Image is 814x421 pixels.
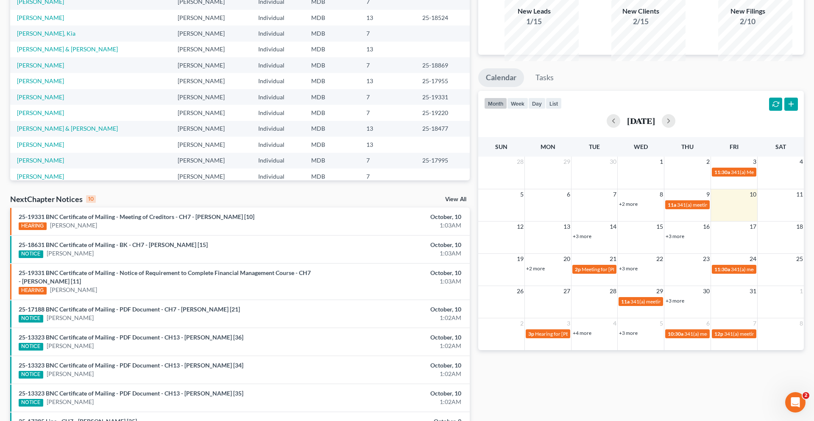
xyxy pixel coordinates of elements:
[171,42,251,57] td: [PERSON_NAME]
[528,331,534,337] span: 3p
[681,143,694,150] span: Thu
[304,25,360,41] td: MDB
[519,189,524,199] span: 5
[251,73,304,89] td: Individual
[705,189,711,199] span: 9
[304,105,360,121] td: MDB
[718,6,778,16] div: New Filings
[415,89,469,105] td: 25-19331
[702,254,711,264] span: 23
[319,277,461,286] div: 1:03AM
[655,286,664,296] span: 29
[304,57,360,73] td: MDB
[668,331,683,337] span: 10:30a
[612,189,617,199] span: 7
[718,16,778,27] div: 2/10
[666,298,684,304] a: +3 more
[415,73,469,89] td: 25-17955
[478,68,524,87] a: Calendar
[171,25,251,41] td: [PERSON_NAME]
[609,286,617,296] span: 28
[516,254,524,264] span: 19
[319,389,461,398] div: October, 10
[319,370,461,378] div: 1:02AM
[171,89,251,105] td: [PERSON_NAME]
[749,189,757,199] span: 10
[752,318,757,328] span: 7
[47,370,94,378] a: [PERSON_NAME]
[360,137,416,152] td: 13
[19,362,243,369] a: 25-13323 BNC Certificate of Mailing - PDF Document - CH13 - [PERSON_NAME] [34]
[251,105,304,121] td: Individual
[528,68,561,87] a: Tasks
[304,168,360,184] td: MDB
[304,137,360,152] td: MDB
[10,194,96,204] div: NextChapter Notices
[251,25,304,41] td: Individual
[360,168,416,184] td: 7
[304,42,360,57] td: MDB
[19,371,43,379] div: NOTICE
[507,98,528,109] button: week
[619,330,638,336] a: +3 more
[659,157,664,167] span: 1
[659,189,664,199] span: 8
[19,343,43,351] div: NOTICE
[516,222,524,232] span: 12
[563,157,571,167] span: 29
[171,137,251,152] td: [PERSON_NAME]
[659,318,664,328] span: 5
[541,143,555,150] span: Mon
[609,254,617,264] span: 21
[304,153,360,168] td: MDB
[360,153,416,168] td: 7
[589,143,600,150] span: Tue
[684,331,766,337] span: 341(a) meeting for [PERSON_NAME]
[304,10,360,25] td: MDB
[415,105,469,121] td: 25-19220
[666,233,684,239] a: +3 more
[655,254,664,264] span: 22
[445,196,466,202] a: View All
[415,10,469,25] td: 25-18524
[415,153,469,168] td: 25-17995
[505,6,564,16] div: New Leads
[360,121,416,137] td: 13
[171,105,251,121] td: [PERSON_NAME]
[495,143,507,150] span: Sun
[505,16,564,27] div: 1/15
[731,169,813,175] span: 341(a) Meeting for [PERSON_NAME]
[17,14,64,21] a: [PERSON_NAME]
[563,254,571,264] span: 20
[50,221,97,230] a: [PERSON_NAME]
[611,16,671,27] div: 2/15
[702,286,711,296] span: 30
[19,250,43,258] div: NOTICE
[19,390,243,397] a: 25-13323 BNC Certificate of Mailing - PDF Document - CH13 - [PERSON_NAME] [35]
[749,286,757,296] span: 31
[415,121,469,137] td: 25-18477
[566,189,571,199] span: 6
[535,331,601,337] span: Hearing for [PERSON_NAME]
[484,98,507,109] button: month
[319,314,461,322] div: 1:02AM
[19,306,240,313] a: 25-17188 BNC Certificate of Mailing - PDF Document - CH7 - [PERSON_NAME] [21]
[251,168,304,184] td: Individual
[319,361,461,370] div: October, 10
[304,73,360,89] td: MDB
[566,318,571,328] span: 3
[611,6,671,16] div: New Clients
[582,266,648,272] span: Meeting for [PERSON_NAME]
[17,125,118,132] a: [PERSON_NAME] & [PERSON_NAME]
[749,222,757,232] span: 17
[731,266,813,272] span: 341(a) meeting for [PERSON_NAME]
[609,157,617,167] span: 30
[516,286,524,296] span: 26
[360,25,416,41] td: 7
[630,298,712,305] span: 341(a) meeting for [PERSON_NAME]
[47,314,94,322] a: [PERSON_NAME]
[47,398,94,406] a: [PERSON_NAME]
[19,287,47,295] div: HEARING
[319,398,461,406] div: 1:02AM
[528,98,546,109] button: day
